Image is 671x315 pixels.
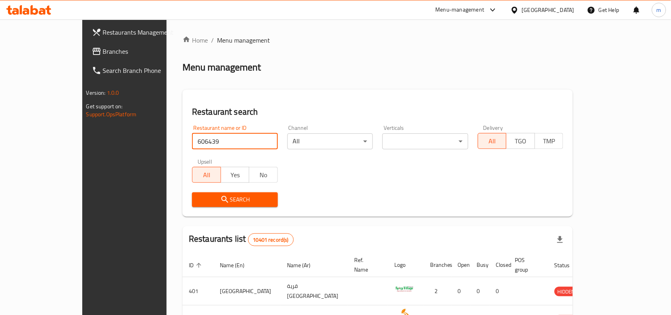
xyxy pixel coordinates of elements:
div: Total records count [248,233,294,246]
td: قرية [GEOGRAPHIC_DATA] [281,277,348,305]
h2: Menu management [182,61,261,74]
span: m [657,6,661,14]
label: Upsell [198,159,212,164]
button: All [192,167,221,183]
label: Delivery [483,125,503,131]
span: 10401 record(s) [248,236,293,244]
span: ID [189,260,204,270]
button: Yes [221,167,250,183]
td: 0 [452,277,471,305]
span: HIDDEN [555,287,578,296]
th: Open [452,253,471,277]
span: No [252,169,275,181]
td: 401 [182,277,213,305]
span: Yes [224,169,246,181]
button: TGO [506,133,535,149]
div: HIDDEN [555,287,578,296]
span: Get support on: [86,101,123,112]
th: Branches [424,253,452,277]
span: Name (Ar) [287,260,321,270]
span: Restaurants Management [103,27,188,37]
span: Status [555,260,580,270]
li: / [211,35,214,45]
div: [GEOGRAPHIC_DATA] [522,6,574,14]
input: Search for restaurant name or ID.. [192,133,278,149]
span: 1.0.0 [107,88,119,98]
button: TMP [535,133,564,149]
td: [GEOGRAPHIC_DATA] [213,277,281,305]
a: Restaurants Management [85,23,194,42]
span: All [196,169,218,181]
td: 2 [424,277,452,305]
button: Search [192,192,278,207]
span: All [481,135,504,147]
span: Branches [103,47,188,56]
span: Ref. Name [354,255,378,274]
div: All [287,133,373,149]
span: Name (En) [220,260,255,270]
span: POS group [515,255,539,274]
button: No [249,167,278,183]
h2: Restaurants list [189,233,294,246]
td: 0 [490,277,509,305]
span: Menu management [217,35,270,45]
div: Export file [551,230,570,249]
a: Search Branch Phone [85,61,194,80]
th: Logo [388,253,424,277]
a: Home [182,35,208,45]
span: TGO [510,135,532,147]
span: TMP [538,135,560,147]
div: ​ [382,133,468,149]
h2: Restaurant search [192,106,563,118]
a: Support.OpsPlatform [86,109,137,119]
a: Branches [85,42,194,61]
td: 0 [471,277,490,305]
nav: breadcrumb [182,35,573,45]
img: Spicy Village [394,280,414,299]
span: Search Branch Phone [103,66,188,75]
th: Closed [490,253,509,277]
span: Search [198,195,272,205]
div: Menu-management [436,5,485,15]
span: Version: [86,88,106,98]
button: All [478,133,507,149]
th: Busy [471,253,490,277]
